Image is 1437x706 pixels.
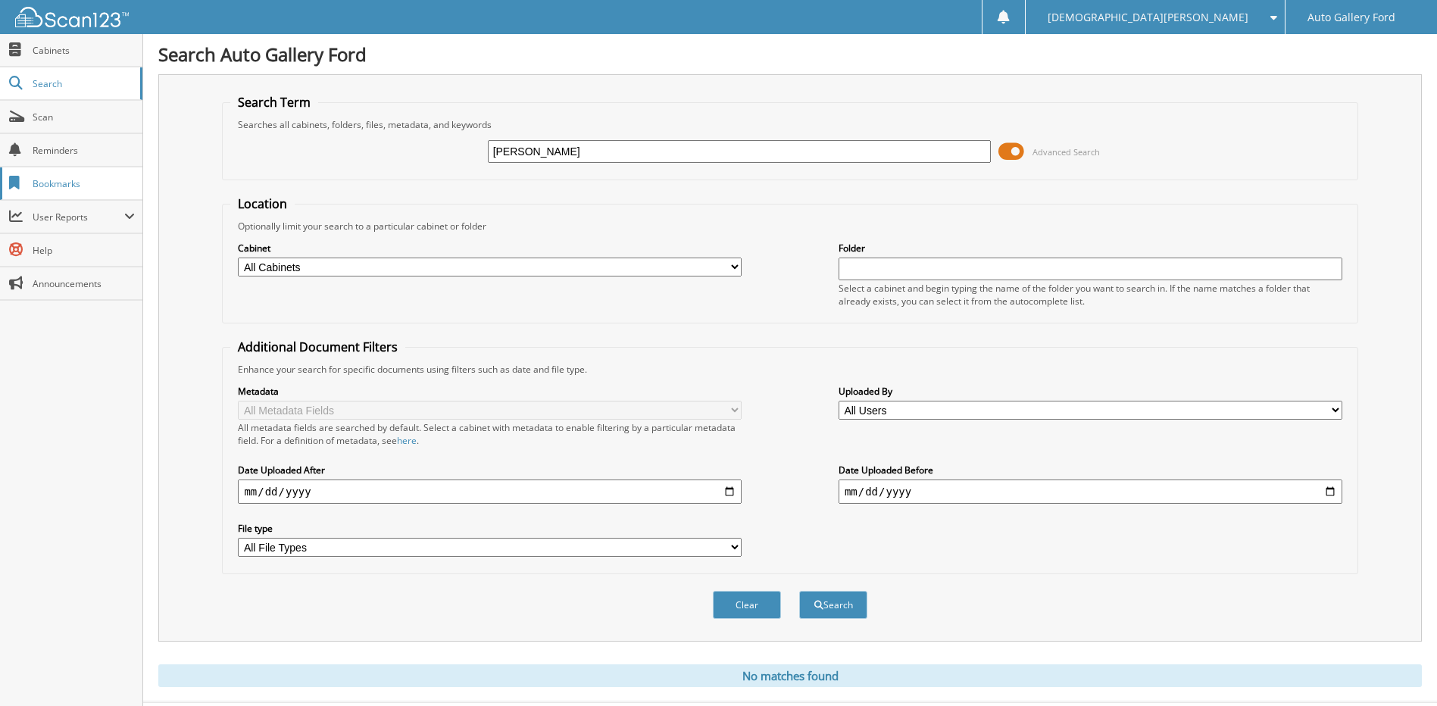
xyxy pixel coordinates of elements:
legend: Additional Document Filters [230,339,405,355]
span: Cabinets [33,44,135,57]
h1: Search Auto Gallery Ford [158,42,1422,67]
legend: Search Term [230,94,318,111]
div: Select a cabinet and begin typing the name of the folder you want to search in. If the name match... [839,282,1342,308]
label: Date Uploaded After [238,464,742,476]
span: Auto Gallery Ford [1307,13,1395,22]
img: scan123-logo-white.svg [15,7,129,27]
legend: Location [230,195,295,212]
label: File type [238,522,742,535]
input: start [238,480,742,504]
div: No matches found [158,664,1422,687]
label: Folder [839,242,1342,255]
label: Date Uploaded Before [839,464,1342,476]
span: [DEMOGRAPHIC_DATA][PERSON_NAME] [1048,13,1248,22]
div: Searches all cabinets, folders, files, metadata, and keywords [230,118,1349,131]
button: Search [799,591,867,619]
span: Reminders [33,144,135,157]
div: Optionally limit your search to a particular cabinet or folder [230,220,1349,233]
label: Metadata [238,385,742,398]
label: Uploaded By [839,385,1342,398]
span: User Reports [33,211,124,223]
div: All metadata fields are searched by default. Select a cabinet with metadata to enable filtering b... [238,421,742,447]
iframe: Chat Widget [1361,633,1437,706]
span: Search [33,77,133,90]
div: Enhance your search for specific documents using filters such as date and file type. [230,363,1349,376]
button: Clear [713,591,781,619]
span: Announcements [33,277,135,290]
a: here [397,434,417,447]
span: Help [33,244,135,257]
span: Advanced Search [1032,146,1100,158]
label: Cabinet [238,242,742,255]
input: end [839,480,1342,504]
span: Bookmarks [33,177,135,190]
span: Scan [33,111,135,123]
